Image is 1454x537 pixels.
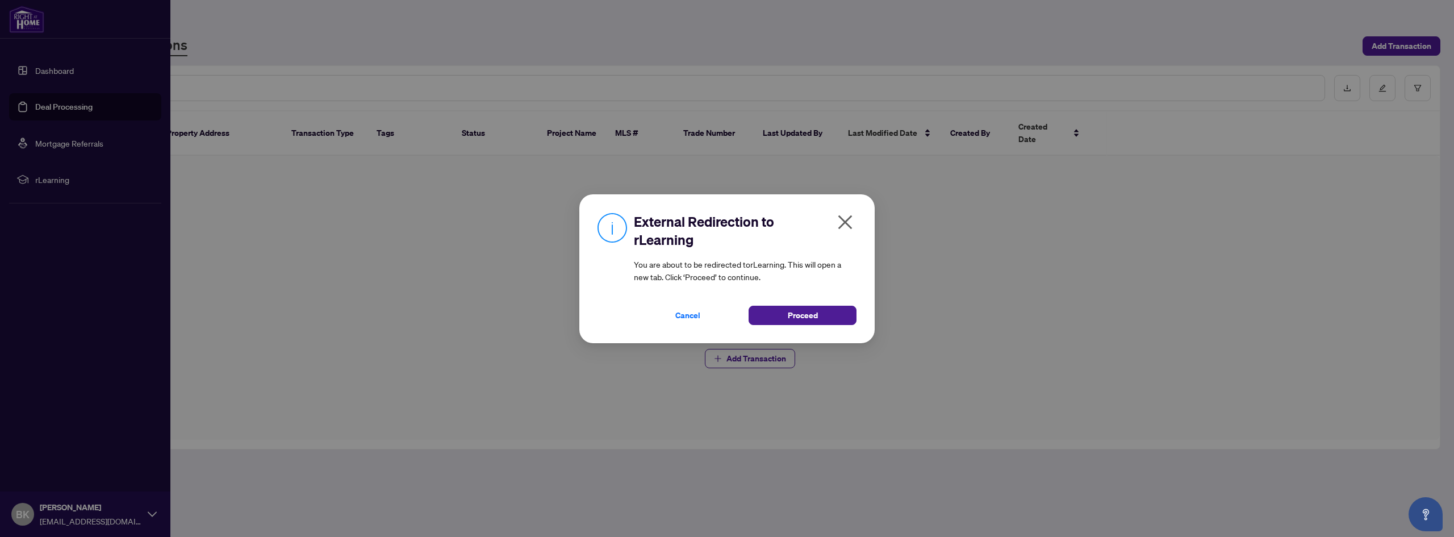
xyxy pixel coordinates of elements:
[634,213,856,325] div: You are about to be redirected to rLearning . This will open a new tab. Click ‘Proceed’ to continue.
[634,213,856,249] h2: External Redirection to rLearning
[675,306,700,324] span: Cancel
[788,306,818,324] span: Proceed
[836,213,854,231] span: close
[749,306,856,325] button: Proceed
[634,306,742,325] button: Cancel
[1409,497,1443,531] button: Open asap
[598,213,627,243] img: Info Icon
